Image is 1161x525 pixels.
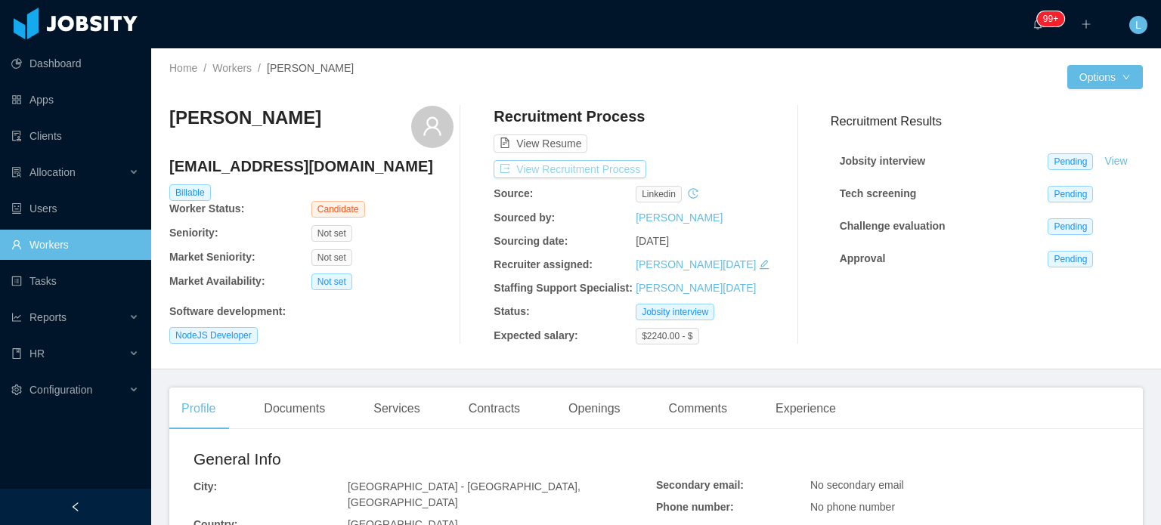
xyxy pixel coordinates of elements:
[311,225,352,242] span: Not set
[193,480,217,493] b: City:
[29,384,92,396] span: Configuration
[636,328,698,344] span: $2240.00 - $
[636,258,756,270] a: [PERSON_NAME][DATE]
[422,116,443,137] i: icon: user
[11,348,22,359] i: icon: book
[311,201,365,218] span: Candidate
[457,388,532,430] div: Contracts
[29,166,76,178] span: Allocation
[494,137,587,150] a: icon: file-textView Resume
[203,62,206,74] span: /
[636,304,714,320] span: Jobsity interview
[494,282,633,294] b: Staffing Support Specialist:
[169,251,255,263] b: Market Seniority:
[840,252,886,264] strong: Approval
[831,112,1143,131] h3: Recruitment Results
[258,62,261,74] span: /
[1048,251,1093,267] span: Pending
[494,329,577,341] b: Expected salary:
[1048,153,1093,170] span: Pending
[11,193,139,224] a: icon: robotUsers
[494,160,646,178] button: icon: exportView Recruitment Process
[636,212,723,224] a: [PERSON_NAME]
[11,85,139,115] a: icon: appstoreApps
[267,62,354,74] span: [PERSON_NAME]
[11,48,139,79] a: icon: pie-chartDashboard
[1037,11,1064,26] sup: 1921
[252,388,337,430] div: Documents
[494,258,593,270] b: Recruiter assigned:
[311,249,352,266] span: Not set
[656,479,744,491] b: Secondary email:
[29,311,67,323] span: Reports
[11,266,139,296] a: icon: profileTasks
[169,227,218,239] b: Seniority:
[840,187,917,199] strong: Tech screening
[494,235,568,247] b: Sourcing date:
[759,259,769,270] i: icon: edit
[169,305,286,317] b: Software development :
[1067,65,1143,89] button: Optionsicon: down
[11,312,22,323] i: icon: line-chart
[212,62,252,74] a: Workers
[169,62,197,74] a: Home
[169,275,265,287] b: Market Availability:
[1048,186,1093,202] span: Pending
[361,388,432,430] div: Services
[1135,16,1141,34] span: L
[11,230,139,260] a: icon: userWorkers
[494,212,555,224] b: Sourced by:
[29,347,45,360] span: HR
[636,235,669,247] span: [DATE]
[11,384,22,395] i: icon: setting
[11,167,22,178] i: icon: solution
[1048,218,1093,235] span: Pending
[636,186,682,202] span: linkedin
[1033,19,1043,29] i: icon: bell
[556,388,633,430] div: Openings
[1081,19,1091,29] i: icon: plus
[193,447,656,471] h2: General Info
[169,184,211,201] span: Billable
[840,155,926,167] strong: Jobsity interview
[810,479,904,491] span: No secondary email
[348,480,580,508] span: [GEOGRAPHIC_DATA] - [GEOGRAPHIC_DATA], [GEOGRAPHIC_DATA]
[11,121,139,151] a: icon: auditClients
[494,187,533,199] b: Source:
[840,220,946,232] strong: Challenge evaluation
[688,188,698,199] i: icon: history
[1099,155,1132,167] a: View
[656,501,734,513] b: Phone number:
[494,163,646,175] a: icon: exportView Recruitment Process
[169,327,258,344] span: NodeJS Developer
[169,156,454,177] h4: [EMAIL_ADDRESS][DOMAIN_NAME]
[169,202,244,215] b: Worker Status:
[169,106,321,130] h3: [PERSON_NAME]
[169,388,228,430] div: Profile
[311,273,352,290] span: Not set
[810,501,895,513] span: No phone number
[763,388,848,430] div: Experience
[494,134,587,153] button: icon: file-textView Resume
[494,305,529,317] b: Status:
[636,282,756,294] a: [PERSON_NAME][DATE]
[657,388,739,430] div: Comments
